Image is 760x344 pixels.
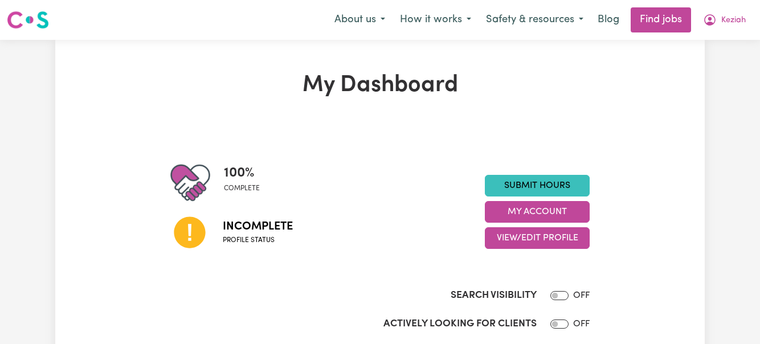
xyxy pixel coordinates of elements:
label: Search Visibility [451,288,537,303]
a: Find jobs [631,7,691,32]
span: OFF [573,320,590,329]
button: My Account [696,8,753,32]
button: Safety & resources [479,8,591,32]
span: Incomplete [223,218,293,235]
a: Blog [591,7,626,32]
span: Keziah [721,14,746,27]
span: 100 % [224,163,260,183]
span: OFF [573,291,590,300]
img: Careseekers logo [7,10,49,30]
a: Submit Hours [485,175,590,196]
span: Profile status [223,235,293,245]
h1: My Dashboard [170,72,590,99]
button: My Account [485,201,590,223]
a: Careseekers logo [7,7,49,33]
div: Profile completeness: 100% [224,163,269,203]
label: Actively Looking for Clients [383,317,537,331]
button: About us [327,8,393,32]
span: complete [224,183,260,194]
button: How it works [393,8,479,32]
button: View/Edit Profile [485,227,590,249]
